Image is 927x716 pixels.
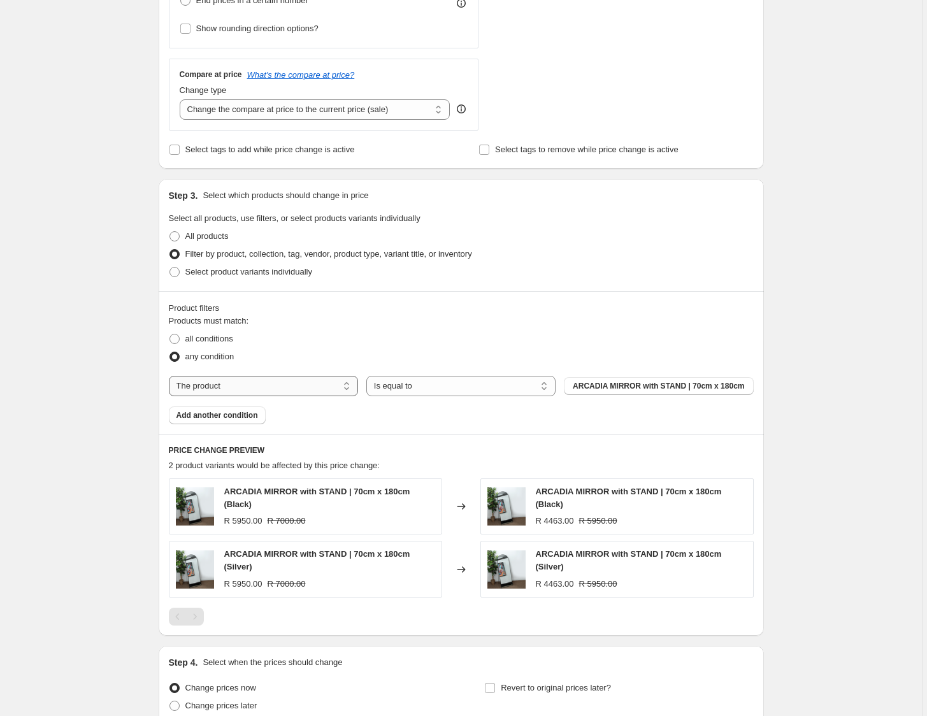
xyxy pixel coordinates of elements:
div: Product filters [169,302,754,315]
button: Add another condition [169,406,266,424]
span: Add another condition [176,410,258,420]
div: R 5950.00 [224,578,262,591]
span: Change prices now [185,683,256,692]
nav: Pagination [169,608,204,626]
div: R 4463.00 [536,515,574,527]
img: Screenshot2025-03-09141054_80x.png [487,487,526,526]
span: Select product variants individually [185,267,312,276]
div: R 4463.00 [536,578,574,591]
p: Select when the prices should change [203,656,342,669]
div: help [455,103,468,115]
span: All products [185,231,229,241]
button: What's the compare at price? [247,70,355,80]
strike: R 7000.00 [268,578,306,591]
h6: PRICE CHANGE PREVIEW [169,445,754,455]
img: Screenshot2025-03-09141054_80x.png [176,487,214,526]
span: Revert to original prices later? [501,683,611,692]
span: Select all products, use filters, or select products variants individually [169,213,420,223]
span: Change prices later [185,701,257,710]
strike: R 5950.00 [579,578,617,591]
span: 2 product variants would be affected by this price change: [169,461,380,470]
span: ARCADIA MIRROR with STAND | 70cm x 180cm (Black) [224,487,410,509]
span: ARCADIA MIRROR with STAND | 70cm x 180cm (Silver) [536,549,722,571]
h3: Compare at price [180,69,242,80]
span: Select tags to remove while price change is active [495,145,679,154]
span: all conditions [185,334,233,343]
div: R 5950.00 [224,515,262,527]
h2: Step 4. [169,656,198,669]
span: Products must match: [169,316,249,326]
button: ARCADIA MIRROR with STAND | 70cm x 180cm [564,377,753,395]
span: Change type [180,85,227,95]
span: ARCADIA MIRROR with STAND | 70cm x 180cm (Black) [536,487,722,509]
img: Screenshot2025-03-09141054_80x.png [176,550,214,589]
span: Show rounding direction options? [196,24,319,33]
span: Select tags to add while price change is active [185,145,355,154]
span: ARCADIA MIRROR with STAND | 70cm x 180cm [573,381,744,391]
span: Filter by product, collection, tag, vendor, product type, variant title, or inventory [185,249,472,259]
img: Screenshot2025-03-09141054_80x.png [487,550,526,589]
h2: Step 3. [169,189,198,202]
p: Select which products should change in price [203,189,368,202]
strike: R 7000.00 [268,515,306,527]
span: ARCADIA MIRROR with STAND | 70cm x 180cm (Silver) [224,549,410,571]
strike: R 5950.00 [579,515,617,527]
span: any condition [185,352,234,361]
